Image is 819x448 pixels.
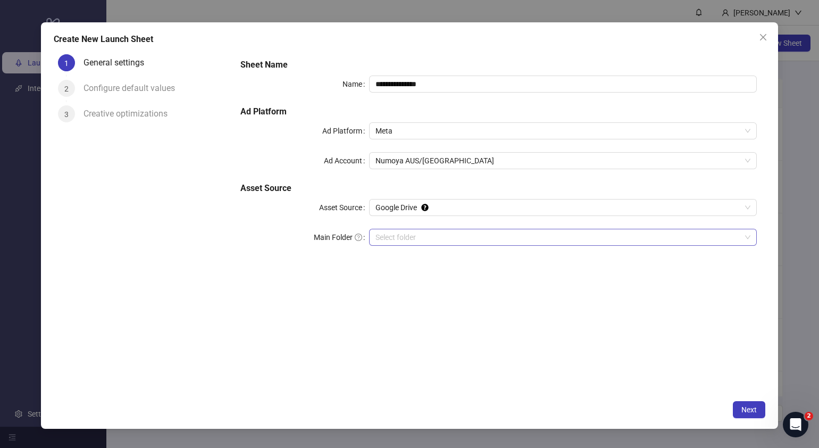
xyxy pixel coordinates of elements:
[64,59,69,68] span: 1
[733,401,765,418] button: Next
[83,54,153,71] div: General settings
[342,76,369,93] label: Name
[375,123,750,139] span: Meta
[83,105,176,122] div: Creative optimizations
[322,122,369,139] label: Ad Platform
[355,234,362,241] span: question-circle
[420,203,430,212] div: Tooltip anchor
[375,200,750,215] span: Google Drive
[805,412,813,420] span: 2
[54,33,765,46] div: Create New Launch Sheet
[369,76,757,93] input: Name
[741,405,757,414] span: Next
[783,412,808,437] iframe: Intercom live chat
[240,182,757,195] h5: Asset Source
[755,29,772,46] button: Close
[375,153,750,169] span: Numoya AUS/NZ
[319,199,369,216] label: Asset Source
[324,152,369,169] label: Ad Account
[240,105,757,118] h5: Ad Platform
[759,33,767,42] span: close
[64,110,69,119] span: 3
[64,85,69,93] span: 2
[314,229,369,246] label: Main Folder
[240,59,757,71] h5: Sheet Name
[83,80,183,97] div: Configure default values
